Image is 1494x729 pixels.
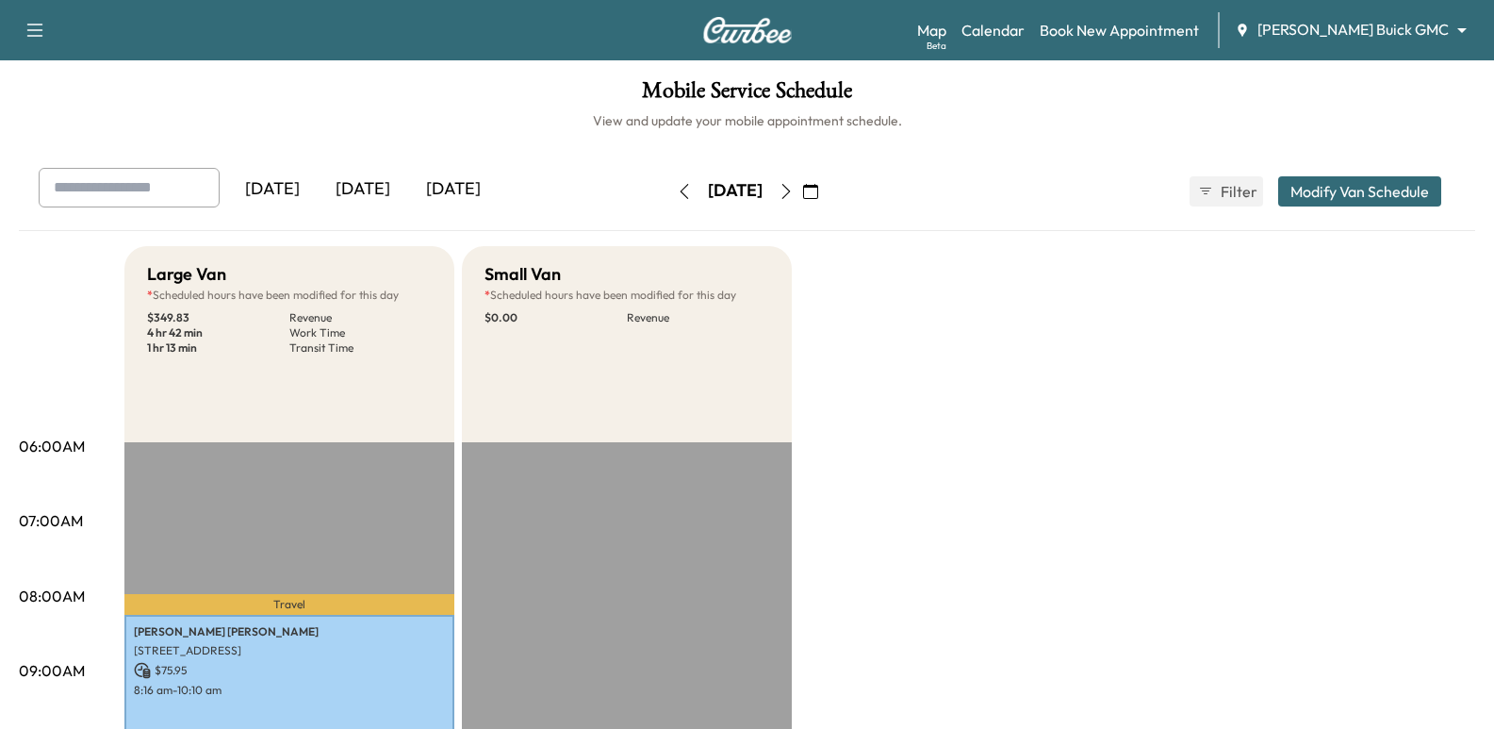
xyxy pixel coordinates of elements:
p: $ 75.95 [134,662,445,679]
div: [DATE] [318,168,408,211]
p: $ 0.00 [484,310,627,325]
h5: Large Van [147,261,226,288]
h1: Mobile Service Schedule [19,79,1475,111]
h6: View and update your mobile appointment schedule. [19,111,1475,130]
p: Transit Time [289,340,432,356]
p: 08:00AM [19,585,85,607]
button: Modify Van Schedule [1278,176,1441,207]
img: Curbee Logo [702,17,793,43]
p: Revenue [627,310,769,325]
a: MapBeta [917,19,946,41]
p: Travel [124,594,454,615]
button: Filter [1190,176,1263,207]
div: [DATE] [408,168,499,211]
p: Work Time [289,325,432,340]
div: Beta [927,39,946,53]
p: $ 349.83 [147,310,289,325]
p: Scheduled hours have been modified for this day [484,288,769,303]
p: [STREET_ADDRESS] [134,643,445,658]
p: [PERSON_NAME] [PERSON_NAME] [134,624,445,639]
p: 4 hr 42 min [147,325,289,340]
a: Calendar [961,19,1025,41]
a: Book New Appointment [1040,19,1199,41]
span: Filter [1221,180,1255,203]
p: Scheduled hours have been modified for this day [147,288,432,303]
div: [DATE] [227,168,318,211]
div: [DATE] [708,179,763,203]
span: [PERSON_NAME] Buick GMC [1257,19,1449,41]
p: 8:16 am - 10:10 am [134,683,445,698]
p: 06:00AM [19,435,85,457]
h5: Small Van [484,261,561,288]
p: 07:00AM [19,509,83,532]
p: 09:00AM [19,659,85,682]
p: 1 hr 13 min [147,340,289,356]
p: Revenue [289,310,432,325]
